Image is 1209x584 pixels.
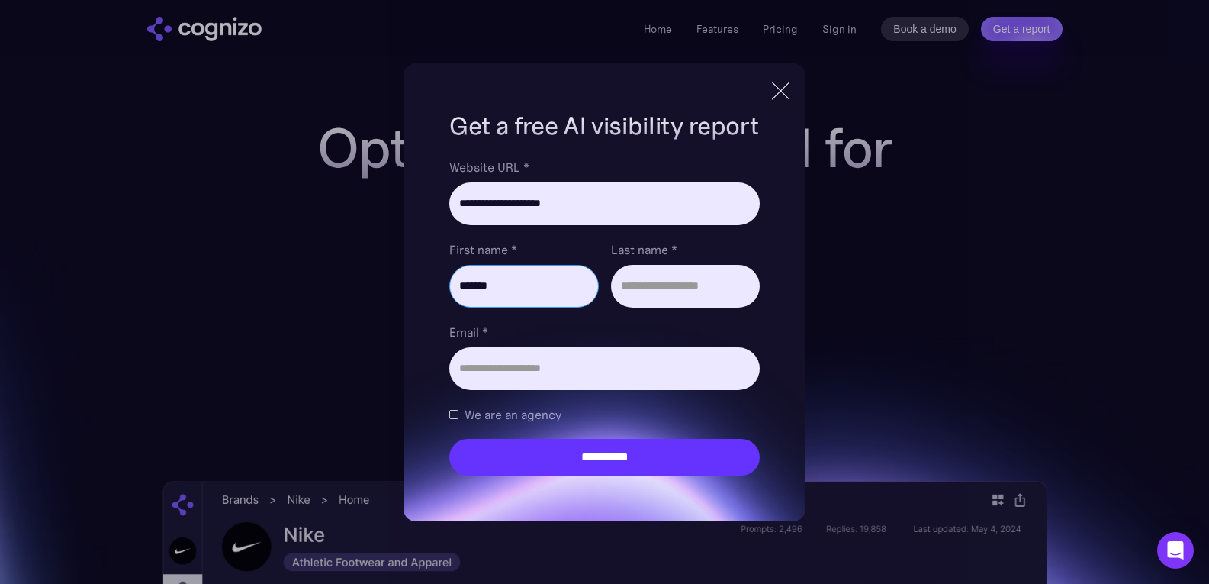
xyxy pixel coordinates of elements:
[1157,532,1194,569] div: Open Intercom Messenger
[449,158,759,176] label: Website URL *
[449,158,759,476] form: Brand Report Form
[465,405,561,424] span: We are an agency
[449,109,759,143] h1: Get a free AI visibility report
[449,240,598,259] label: First name *
[449,323,759,341] label: Email *
[611,240,760,259] label: Last name *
